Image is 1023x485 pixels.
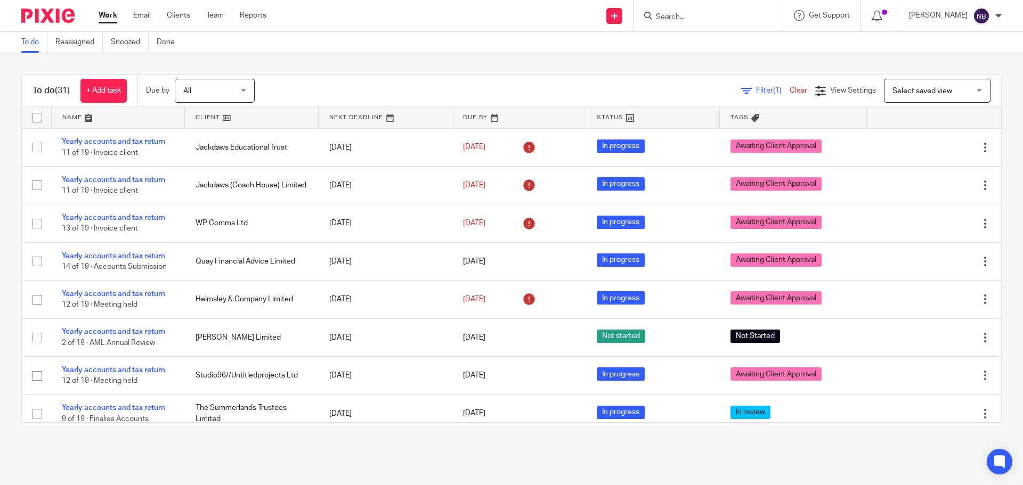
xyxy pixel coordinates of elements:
span: (31) [55,86,70,95]
span: 9 of 19 · Finalise Accounts [62,415,149,423]
h1: To do [33,85,70,96]
a: Yearly accounts and tax return [62,214,165,221]
td: [DATE] [319,357,452,394]
img: Pixie [21,9,75,23]
span: In review [730,406,770,419]
a: Yearly accounts and tax return [62,252,165,260]
td: [DATE] [319,242,452,280]
span: In progress [597,139,645,153]
span: [DATE] [463,372,485,379]
span: [DATE] [463,182,485,189]
span: (1) [773,87,782,94]
td: Helmsley & Company Limited [185,281,319,318]
a: Yearly accounts and tax return [62,176,165,184]
span: Awaiting Client Approval [730,139,822,153]
a: Team [206,10,224,21]
a: Work [99,10,117,21]
span: [DATE] [463,334,485,341]
td: Quay Financial Advice Limited [185,242,319,280]
input: Search [655,13,751,22]
a: + Add task [80,79,127,103]
span: All [183,87,191,95]
td: WP Comms Ltd [185,204,319,242]
span: View Settings [830,87,876,94]
a: Clear [790,87,807,94]
span: In progress [597,367,645,381]
span: Tags [730,114,749,120]
span: [DATE] [463,144,485,151]
span: Select saved view [892,87,952,95]
span: Awaiting Client Approval [730,253,822,267]
td: [DATE] [319,281,452,318]
span: In progress [597,406,645,419]
a: Yearly accounts and tax return [62,366,165,374]
a: Email [133,10,151,21]
a: Done [157,32,183,53]
td: Jackdaws (Coach House) Limited [185,166,319,204]
img: svg%3E [973,7,990,24]
span: Filter [756,87,790,94]
td: [DATE] [319,128,452,166]
span: Awaiting Client Approval [730,177,822,191]
span: Awaiting Client Approval [730,216,822,229]
span: Not Started [730,330,780,343]
span: 12 of 19 · Meeting held [62,377,137,384]
td: [DATE] [319,204,452,242]
span: In progress [597,291,645,305]
td: The Summerlands Trustees Limited [185,394,319,432]
span: [DATE] [463,410,485,417]
td: [PERSON_NAME] Limited [185,318,319,356]
span: In progress [597,216,645,229]
span: 11 of 19 · Invoice client [62,149,138,157]
p: [PERSON_NAME] [909,10,968,21]
span: 11 of 19 · Invoice client [62,187,138,194]
p: Due by [146,85,169,96]
span: Get Support [809,12,850,19]
span: 12 of 19 · Meeting held [62,301,137,309]
span: Not started [597,330,645,343]
a: Clients [167,10,190,21]
td: Studio96//Untitledprojects Ltd [185,357,319,394]
span: [DATE] [463,219,485,227]
span: [DATE] [463,258,485,265]
td: Jackdaws Educational Trust [185,128,319,166]
span: 2 of 19 · AML Annual Review [62,339,155,347]
td: [DATE] [319,394,452,432]
a: Yearly accounts and tax return [62,138,165,145]
span: In progress [597,177,645,191]
span: Awaiting Client Approval [730,367,822,381]
span: [DATE] [463,295,485,303]
a: Snoozed [111,32,149,53]
td: [DATE] [319,318,452,356]
span: Awaiting Client Approval [730,291,822,305]
a: Yearly accounts and tax return [62,328,165,335]
a: Reports [240,10,266,21]
span: In progress [597,253,645,267]
span: 13 of 19 · Invoice client [62,225,138,233]
a: To do [21,32,47,53]
a: Yearly accounts and tax return [62,404,165,412]
span: 14 of 19 · Accounts Submission [62,263,167,270]
td: [DATE] [319,166,452,204]
a: Reassigned [55,32,103,53]
a: Yearly accounts and tax return [62,290,165,298]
